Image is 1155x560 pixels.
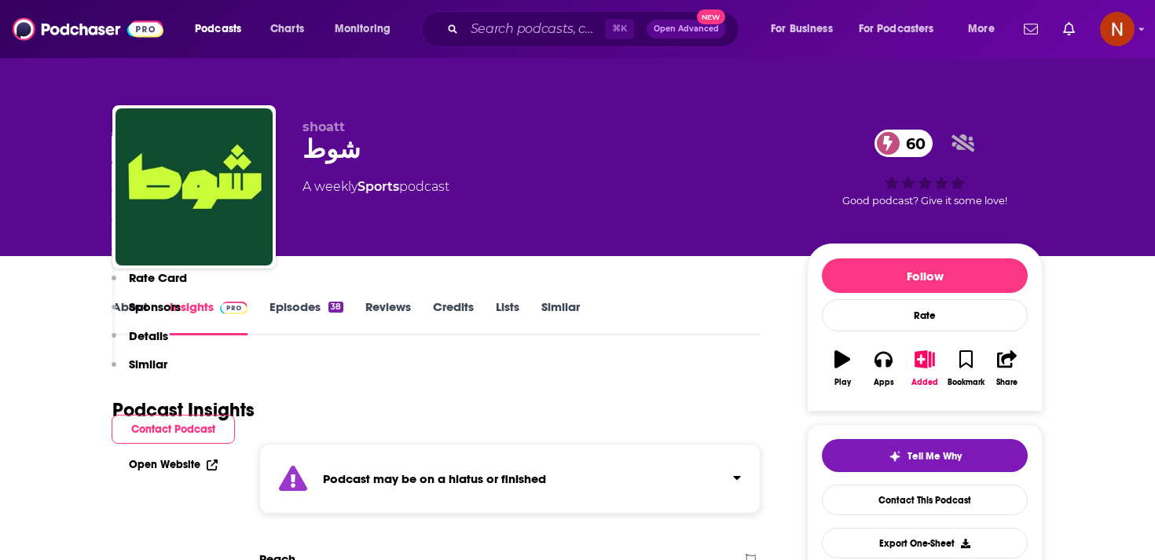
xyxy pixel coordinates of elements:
div: 38 [328,302,343,313]
span: Charts [270,18,304,40]
img: شوط [115,108,273,265]
div: Added [911,378,938,387]
a: Show notifications dropdown [1017,16,1044,42]
button: Show profile menu [1100,12,1135,46]
button: Details [112,328,168,357]
img: User Profile [1100,12,1135,46]
div: Bookmark [948,378,984,387]
button: Apps [863,340,904,397]
section: Click to expand status details [259,444,761,514]
span: Logged in as AdelNBM [1100,12,1135,46]
button: open menu [957,16,1014,42]
span: Tell Me Why [907,450,962,463]
span: More [968,18,995,40]
span: Open Advanced [654,25,719,33]
span: shoatt [302,119,345,134]
button: Similar [112,357,167,386]
div: Rate [822,299,1028,331]
a: Sports [357,179,399,194]
a: Show notifications dropdown [1057,16,1081,42]
div: A weekly podcast [302,178,449,196]
a: Contact This Podcast [822,485,1028,515]
button: Contact Podcast [112,415,235,444]
div: Play [834,378,851,387]
a: Similar [541,299,580,335]
span: Podcasts [195,18,241,40]
div: Apps [874,378,894,387]
a: Lists [496,299,519,335]
button: open menu [760,16,852,42]
button: tell me why sparkleTell Me Why [822,439,1028,472]
button: open menu [184,16,262,42]
button: Sponsors [112,299,181,328]
p: Details [129,328,168,343]
img: tell me why sparkle [889,450,901,463]
strong: Podcast may be on a hiatus or finished [323,471,546,486]
a: Reviews [365,299,411,335]
div: Search podcasts, credits, & more... [436,11,754,47]
button: open menu [849,16,957,42]
img: Podchaser - Follow, Share and Rate Podcasts [13,14,163,44]
button: Added [904,340,945,397]
span: Good podcast? Give it some love! [842,195,1007,207]
span: ⌘ K [605,19,634,39]
p: Sponsors [129,299,181,314]
button: Export One-Sheet [822,528,1028,558]
button: Play [822,340,863,397]
a: Episodes38 [269,299,343,335]
span: New [697,9,725,24]
span: For Podcasters [859,18,934,40]
span: 60 [890,130,933,157]
button: Share [987,340,1028,397]
button: Open AdvancedNew [647,20,726,38]
button: open menu [324,16,411,42]
span: For Business [771,18,833,40]
button: Bookmark [945,340,986,397]
a: 60 [874,130,933,157]
div: Share [996,378,1017,387]
div: 60Good podcast? Give it some love! [807,119,1043,217]
input: Search podcasts, credits, & more... [464,16,605,42]
a: Credits [433,299,474,335]
span: Monitoring [335,18,390,40]
a: Open Website [129,458,218,471]
button: Follow [822,258,1028,293]
p: Similar [129,357,167,372]
a: Charts [260,16,313,42]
